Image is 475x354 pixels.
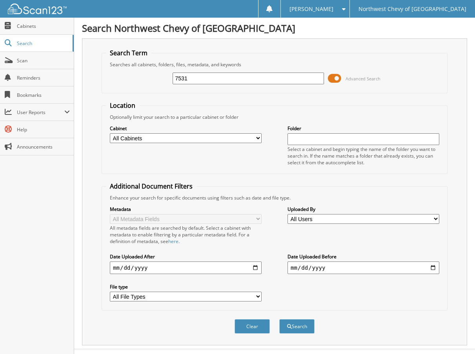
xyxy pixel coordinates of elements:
label: Date Uploaded After [110,253,262,260]
button: Search [279,319,315,334]
label: Uploaded By [288,206,439,212]
label: Date Uploaded Before [288,253,439,260]
span: Reminders [17,74,70,81]
span: Announcements [17,143,70,150]
span: Help [17,126,70,133]
label: Metadata [110,206,262,212]
a: here [168,238,178,245]
legend: Search Term [106,49,151,57]
span: Search [17,40,69,47]
legend: Location [106,101,139,110]
div: Enhance your search for specific documents using filters such as date and file type. [106,194,443,201]
span: Advanced Search [346,76,380,82]
span: Bookmarks [17,92,70,98]
label: File type [110,283,262,290]
div: All metadata fields are searched by default. Select a cabinet with metadata to enable filtering b... [110,225,262,245]
button: Clear [235,319,270,334]
img: scan123-logo-white.svg [8,4,67,14]
span: Northwest Chevy of [GEOGRAPHIC_DATA] [359,7,466,11]
input: start [110,261,262,274]
label: Folder [288,125,439,132]
span: Scan [17,57,70,64]
iframe: Chat Widget [436,316,475,354]
span: User Reports [17,109,64,116]
span: [PERSON_NAME] [289,7,333,11]
span: Cabinets [17,23,70,29]
legend: Additional Document Filters [106,182,197,191]
input: end [288,261,439,274]
div: Searches all cabinets, folders, files, metadata, and keywords [106,61,443,68]
div: Optionally limit your search to a particular cabinet or folder [106,114,443,120]
label: Cabinet [110,125,262,132]
div: Select a cabinet and begin typing the name of the folder you want to search in. If the name match... [288,146,439,166]
h1: Search Northwest Chevy of [GEOGRAPHIC_DATA] [82,22,467,34]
